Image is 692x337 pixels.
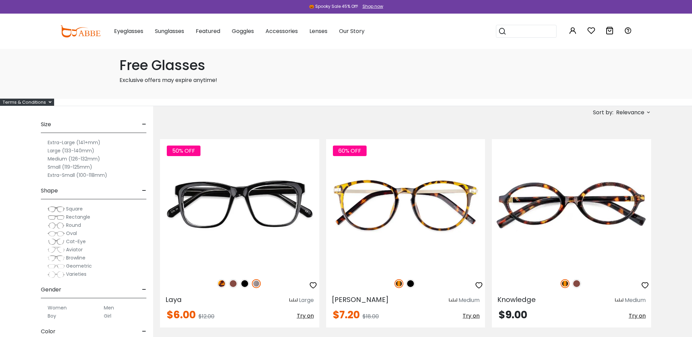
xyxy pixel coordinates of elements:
[41,116,51,133] span: Size
[48,238,65,245] img: Cat-Eye.png
[309,3,358,10] div: 🎃 Spooky Sale 45% Off!
[48,206,65,213] img: Square.png
[48,312,56,320] label: Boy
[48,263,65,270] img: Geometric.png
[463,312,480,320] span: Try on
[629,310,646,322] button: Try on
[66,238,86,245] span: Cat-Eye
[48,171,107,179] label: Extra-Small (100-118mm)
[119,57,573,73] h1: Free Glasses
[363,313,379,320] span: $18.00
[66,254,85,261] span: Browline
[66,271,86,277] span: Varieties
[561,279,569,288] img: Tortoise
[48,214,65,221] img: Rectangle.png
[572,279,581,288] img: Brown
[297,312,314,320] span: Try on
[119,76,573,84] p: Exclusive offers may expire anytime!
[499,307,527,322] span: $9.00
[497,295,536,304] span: Knowledge
[463,310,480,322] button: Try on
[66,230,77,237] span: Oval
[66,205,83,212] span: Square
[160,139,319,272] img: Gun Laya - Plastic ,Universal Bridge Fit
[240,279,249,288] img: Black
[41,183,58,199] span: Shape
[142,116,146,133] span: -
[289,298,297,303] img: size ruler
[217,279,226,288] img: Leopard
[167,307,196,322] span: $6.00
[48,138,100,147] label: Extra-Large (141+mm)
[48,247,65,253] img: Aviator.png
[492,139,651,272] img: Tortoise Knowledge - Acetate ,Universal Bridge Fit
[165,295,182,304] span: Laya
[406,279,415,288] img: Black
[142,183,146,199] span: -
[66,222,81,229] span: Round
[155,27,184,35] span: Sunglasses
[615,298,623,303] img: size ruler
[142,282,146,298] span: -
[297,310,314,322] button: Try on
[616,106,644,119] span: Relevance
[363,3,383,10] div: Shop now
[265,27,298,35] span: Accessories
[66,214,90,220] span: Rectangle
[104,304,114,312] label: Men
[48,255,65,262] img: Browline.png
[395,279,403,288] img: Tortoise
[252,279,261,288] img: Gun
[333,307,360,322] span: $7.20
[299,296,314,304] div: Large
[629,312,646,320] span: Try on
[309,27,327,35] span: Lenses
[449,298,457,303] img: size ruler
[48,304,67,312] label: Women
[66,246,83,253] span: Aviator
[48,155,100,163] label: Medium (126-132mm)
[48,147,94,155] label: Large (133-140mm)
[104,312,111,320] label: Girl
[326,139,485,272] img: Tortoise Callie - Combination ,Universal Bridge Fit
[339,27,365,35] span: Our Story
[332,295,389,304] span: [PERSON_NAME]
[48,163,92,171] label: Small (119-125mm)
[196,27,220,35] span: Featured
[359,3,383,9] a: Shop now
[198,313,214,320] span: $12.00
[593,108,613,116] span: Sort by:
[48,222,65,229] img: Round.png
[232,27,254,35] span: Goggles
[66,263,92,269] span: Geometric
[48,271,65,278] img: Varieties.png
[333,146,367,156] span: 60% OFF
[41,282,61,298] span: Gender
[458,296,480,304] div: Medium
[114,27,143,35] span: Eyeglasses
[167,146,200,156] span: 50% OFF
[625,296,646,304] div: Medium
[229,279,238,288] img: Brown
[60,25,100,37] img: abbeglasses.com
[48,230,65,237] img: Oval.png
